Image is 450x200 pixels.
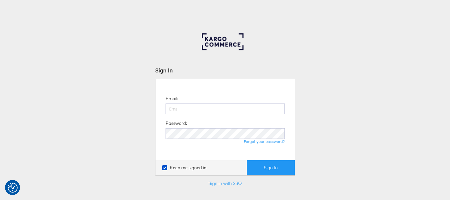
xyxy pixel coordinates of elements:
a: Forgot your password? [244,139,285,144]
button: Consent Preferences [8,183,18,193]
label: Email: [166,95,178,102]
img: Revisit consent button [8,183,18,193]
button: Sign In [247,160,295,175]
label: Password: [166,120,187,127]
label: Keep me signed in [162,165,207,171]
a: Sign in with SSO [209,180,242,186]
div: Sign In [155,66,295,74]
input: Email [166,104,285,114]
